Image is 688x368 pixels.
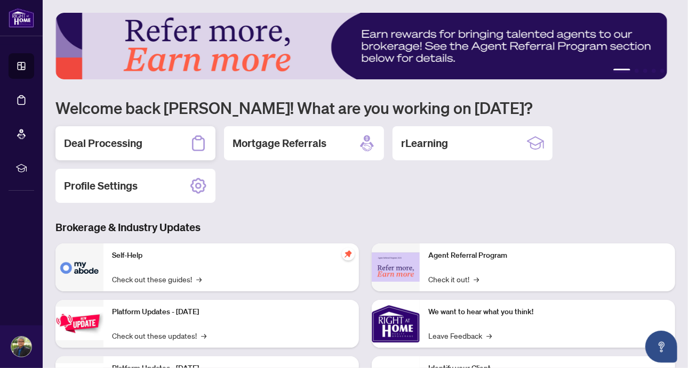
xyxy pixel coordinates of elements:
[428,306,667,318] p: We want to hear what you think!
[55,243,103,291] img: Self-Help
[652,69,656,73] button: 4
[112,330,206,341] a: Check out these updates!→
[660,69,665,73] button: 5
[474,273,479,285] span: →
[486,330,492,341] span: →
[112,250,350,261] p: Self-Help
[55,97,675,118] h1: Welcome back [PERSON_NAME]! What are you working on [DATE]?
[342,248,355,260] span: pushpin
[112,306,350,318] p: Platform Updates - [DATE]
[401,136,448,151] h2: rLearning
[372,300,420,348] img: We want to hear what you think!
[9,8,34,28] img: logo
[613,69,630,73] button: 1
[635,69,639,73] button: 2
[64,136,142,151] h2: Deal Processing
[428,330,492,341] a: Leave Feedback→
[428,250,667,261] p: Agent Referral Program
[196,273,202,285] span: →
[64,178,138,193] h2: Profile Settings
[201,330,206,341] span: →
[55,220,675,235] h3: Brokerage & Industry Updates
[112,273,202,285] a: Check out these guides!→
[233,136,326,151] h2: Mortgage Referrals
[428,273,479,285] a: Check it out!→
[643,69,647,73] button: 3
[11,337,31,357] img: Profile Icon
[55,307,103,340] img: Platform Updates - July 21, 2025
[55,13,667,79] img: Slide 0
[372,252,420,282] img: Agent Referral Program
[645,331,677,363] button: Open asap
